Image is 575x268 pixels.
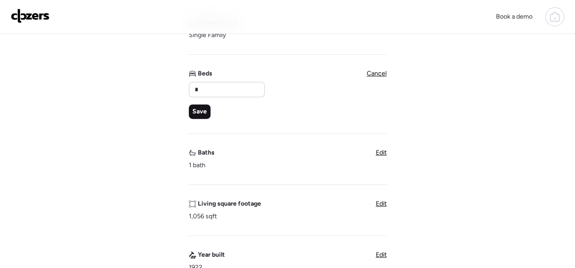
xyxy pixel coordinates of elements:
span: Edit [376,149,387,156]
span: Beds [198,69,212,78]
span: Cancel [367,70,387,77]
span: 1,056 sqft [189,212,217,221]
img: Logo [11,9,50,23]
span: Baths [198,148,215,157]
span: Single Family [189,31,226,40]
span: Living square footage [198,199,261,208]
span: Edit [376,251,387,259]
span: Edit [376,200,387,207]
span: Book a demo [496,13,533,20]
span: Save [192,107,207,116]
span: Year built [198,250,225,259]
span: 1 bath [189,161,206,170]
